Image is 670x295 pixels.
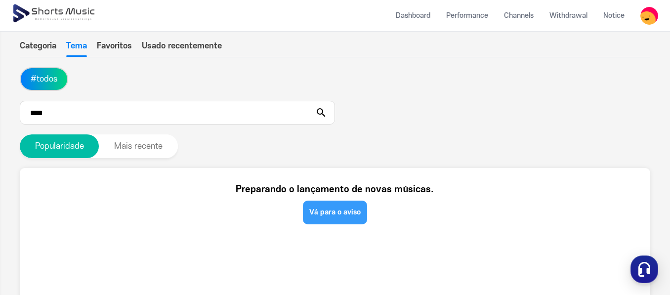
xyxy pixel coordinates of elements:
[35,142,84,151] font: Popularidade
[37,75,57,84] font: todos
[309,208,361,216] font: Vá para o aviso
[142,42,222,50] font: Usado recentemente
[496,2,542,29] a: Channels
[142,40,222,57] button: Usado recentemente
[20,42,56,50] font: Categoria
[3,213,65,238] a: Home
[66,42,87,50] font: Tema
[438,2,496,29] a: Performance
[127,213,190,238] a: Settings
[97,42,132,50] font: Favoritos
[65,213,127,238] a: Messages
[388,2,438,29] a: Dashboard
[97,40,132,57] button: Favoritos
[20,40,56,57] button: Categoria
[31,75,37,84] font: #
[66,40,87,57] button: Tema
[25,228,42,236] span: Home
[99,134,178,158] button: Mais recente
[640,7,658,25] img: 사용자 이미지
[303,201,367,224] a: Vá para o aviso
[21,68,67,90] button: #todos
[542,2,595,29] a: Withdrawal
[236,184,434,195] font: Preparando o lançamento de novas músicas.
[82,228,111,236] span: Messages
[146,228,170,236] span: Settings
[114,142,163,151] font: Mais recente
[595,2,632,29] a: Notice
[20,134,99,158] button: Popularidade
